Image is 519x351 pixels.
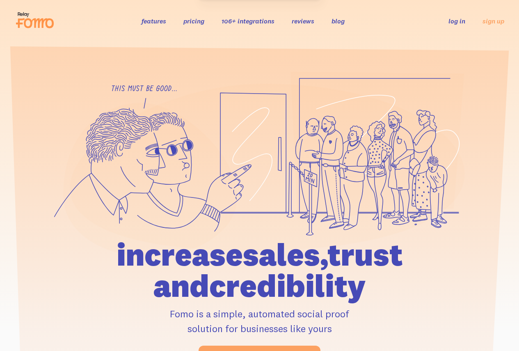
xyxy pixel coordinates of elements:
a: features [142,17,166,25]
a: blog [332,17,345,25]
h1: increase sales, trust and credibility [89,239,430,301]
a: reviews [292,17,314,25]
a: sign up [482,17,504,25]
a: log in [448,17,465,25]
p: Fomo is a simple, automated social proof solution for businesses like yours [89,306,430,336]
a: 106+ integrations [222,17,274,25]
a: pricing [183,17,204,25]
